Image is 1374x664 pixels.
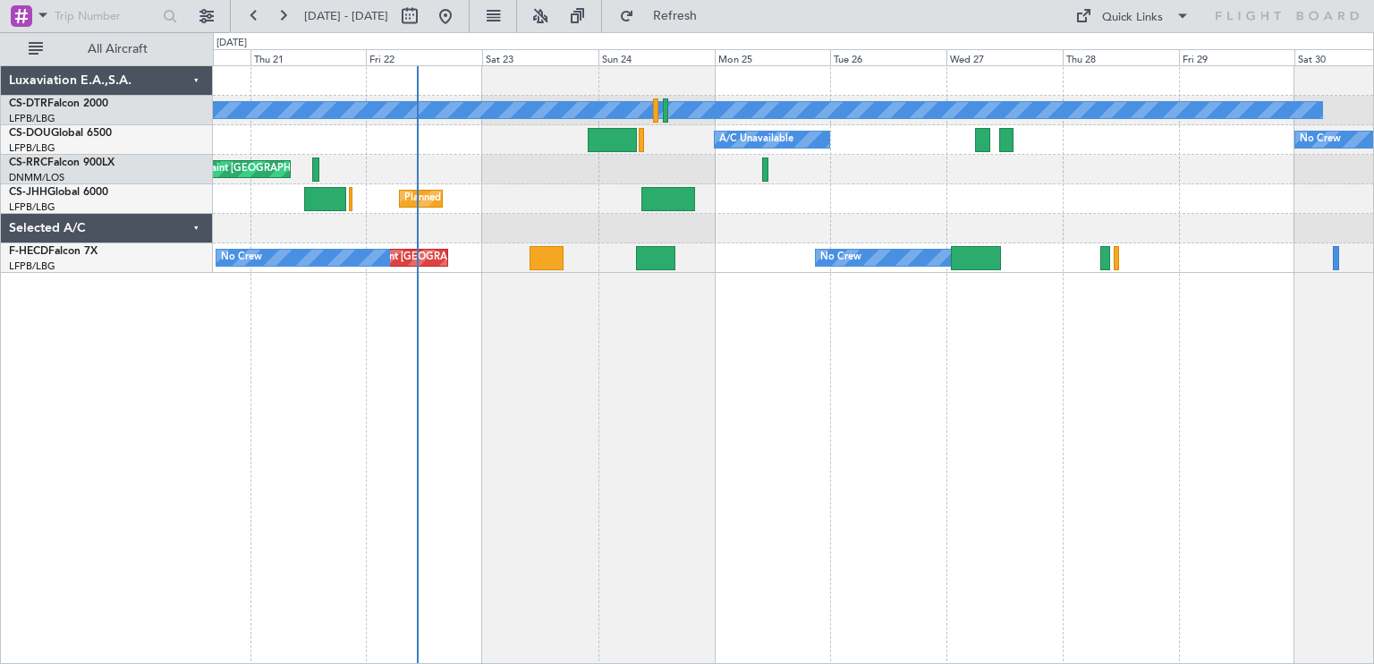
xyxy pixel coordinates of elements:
span: CS-RRC [9,157,47,168]
div: Mon 25 [715,49,831,65]
div: No Crew [221,244,262,271]
div: Planned Maint [GEOGRAPHIC_DATA] ([GEOGRAPHIC_DATA]) [404,185,686,212]
a: CS-JHHGlobal 6000 [9,187,108,198]
span: F-HECD [9,246,48,257]
span: CS-DOU [9,128,51,139]
a: DNMM/LOS [9,171,64,184]
div: Sun 24 [598,49,715,65]
a: F-HECDFalcon 7X [9,246,98,257]
div: Fri 22 [366,49,482,65]
div: Wed 27 [946,49,1063,65]
div: [DATE] [216,36,247,51]
div: Fri 29 [1179,49,1295,65]
span: All Aircraft [47,43,189,55]
span: Refresh [638,10,713,22]
button: All Aircraft [20,35,194,64]
input: Trip Number [55,3,157,30]
div: A/C Unavailable [719,126,793,153]
a: CS-DOUGlobal 6500 [9,128,112,139]
a: LFPB/LBG [9,112,55,125]
div: Thu 21 [250,49,367,65]
div: Thu 28 [1063,49,1179,65]
a: CS-RRCFalcon 900LX [9,157,114,168]
a: CS-DTRFalcon 2000 [9,98,108,109]
button: Refresh [611,2,718,30]
a: LFPB/LBG [9,260,55,273]
div: No Crew [820,244,861,271]
div: Quick Links [1102,9,1163,27]
span: CS-DTR [9,98,47,109]
div: Sat 23 [482,49,598,65]
span: [DATE] - [DATE] [304,8,388,24]
span: CS-JHH [9,187,47,198]
button: Quick Links [1066,2,1199,30]
a: LFPB/LBG [9,141,55,155]
a: LFPB/LBG [9,200,55,214]
div: Tue 26 [830,49,946,65]
div: No Crew [1300,126,1341,153]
